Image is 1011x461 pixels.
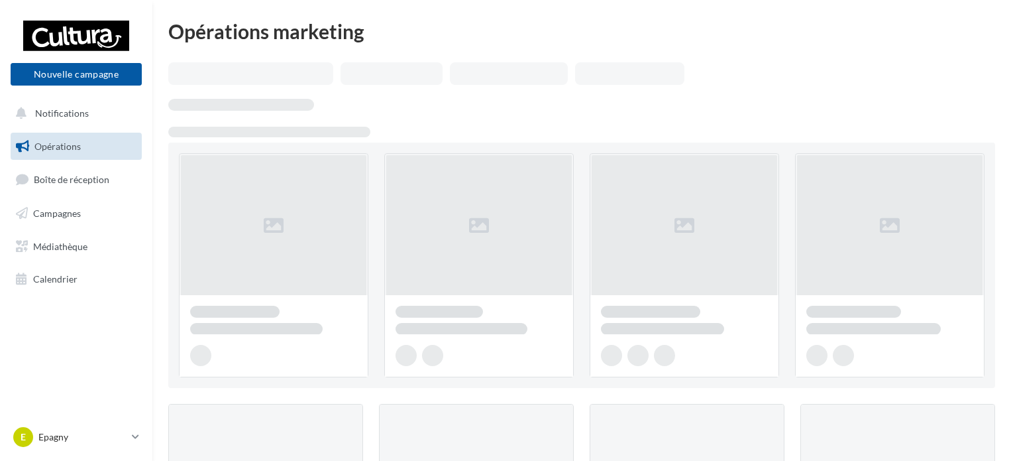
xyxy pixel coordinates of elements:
[21,430,26,444] span: E
[38,430,127,444] p: Epagny
[8,133,144,161] a: Opérations
[11,425,142,450] a: E Epagny
[8,200,144,228] a: Campagnes
[8,99,139,127] button: Notifications
[34,141,81,152] span: Opérations
[35,107,89,119] span: Notifications
[33,273,78,285] span: Calendrier
[8,165,144,194] a: Boîte de réception
[11,63,142,86] button: Nouvelle campagne
[34,174,109,185] span: Boîte de réception
[8,265,144,293] a: Calendrier
[33,240,87,251] span: Médiathèque
[168,21,995,41] div: Opérations marketing
[33,208,81,219] span: Campagnes
[8,233,144,261] a: Médiathèque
